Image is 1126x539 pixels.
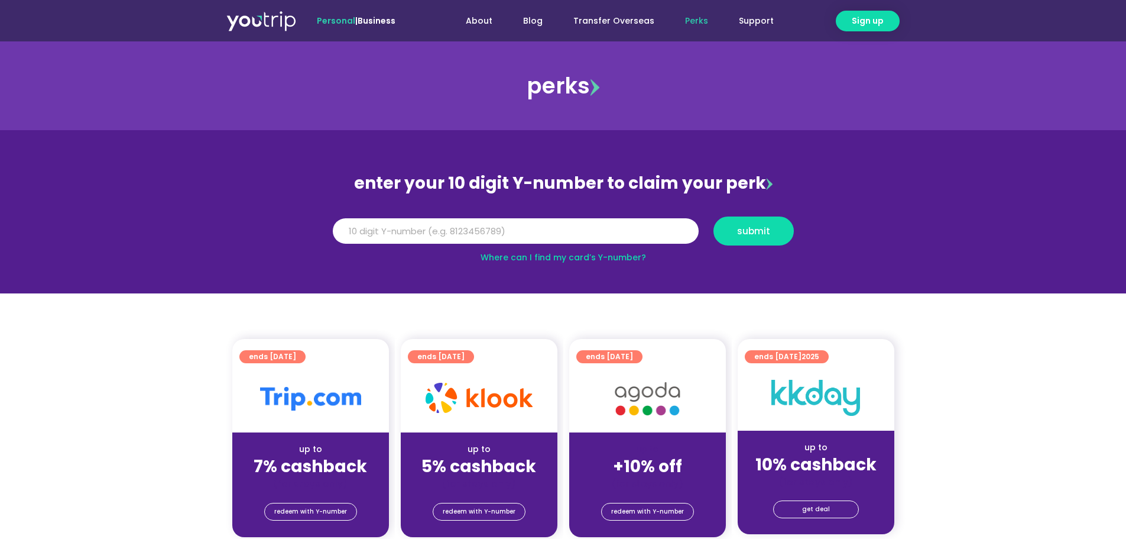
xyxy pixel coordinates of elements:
strong: 5% cashback [421,455,536,478]
span: ends [DATE] [249,350,296,363]
form: Y Number [333,217,794,254]
a: Transfer Overseas [558,10,670,32]
nav: Menu [427,10,789,32]
div: up to [747,441,885,454]
span: ends [DATE] [586,350,633,363]
a: ends [DATE] [408,350,474,363]
strong: +10% off [613,455,682,478]
div: enter your 10 digit Y-number to claim your perk [327,168,800,199]
span: get deal [802,501,830,518]
a: Business [358,15,395,27]
a: Blog [508,10,558,32]
button: submit [713,217,794,246]
div: (for stays only) [242,477,379,490]
div: (for stays only) [747,476,885,488]
a: About [450,10,508,32]
div: (for stays only) [410,477,548,490]
span: redeem with Y-number [443,504,515,520]
a: Sign up [836,11,900,31]
span: redeem with Y-number [274,504,347,520]
a: Support [723,10,789,32]
span: 2025 [801,351,819,362]
a: redeem with Y-number [601,503,694,521]
span: | [317,15,395,27]
a: get deal [773,501,859,518]
span: Personal [317,15,355,27]
a: Perks [670,10,723,32]
strong: 10% cashback [755,453,877,476]
strong: 7% cashback [254,455,367,478]
a: redeem with Y-number [433,503,525,521]
div: (for stays only) [579,477,716,490]
span: ends [DATE] [754,350,819,363]
a: Where can I find my card’s Y-number? [481,251,646,263]
a: ends [DATE] [239,350,306,363]
div: up to [410,443,548,456]
span: up to [637,443,658,455]
a: ends [DATE]2025 [745,350,829,363]
a: ends [DATE] [576,350,642,363]
span: Sign up [852,15,884,27]
span: ends [DATE] [417,350,465,363]
span: redeem with Y-number [611,504,684,520]
a: redeem with Y-number [264,503,357,521]
div: up to [242,443,379,456]
input: 10 digit Y-number (e.g. 8123456789) [333,218,699,244]
span: submit [737,227,770,235]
